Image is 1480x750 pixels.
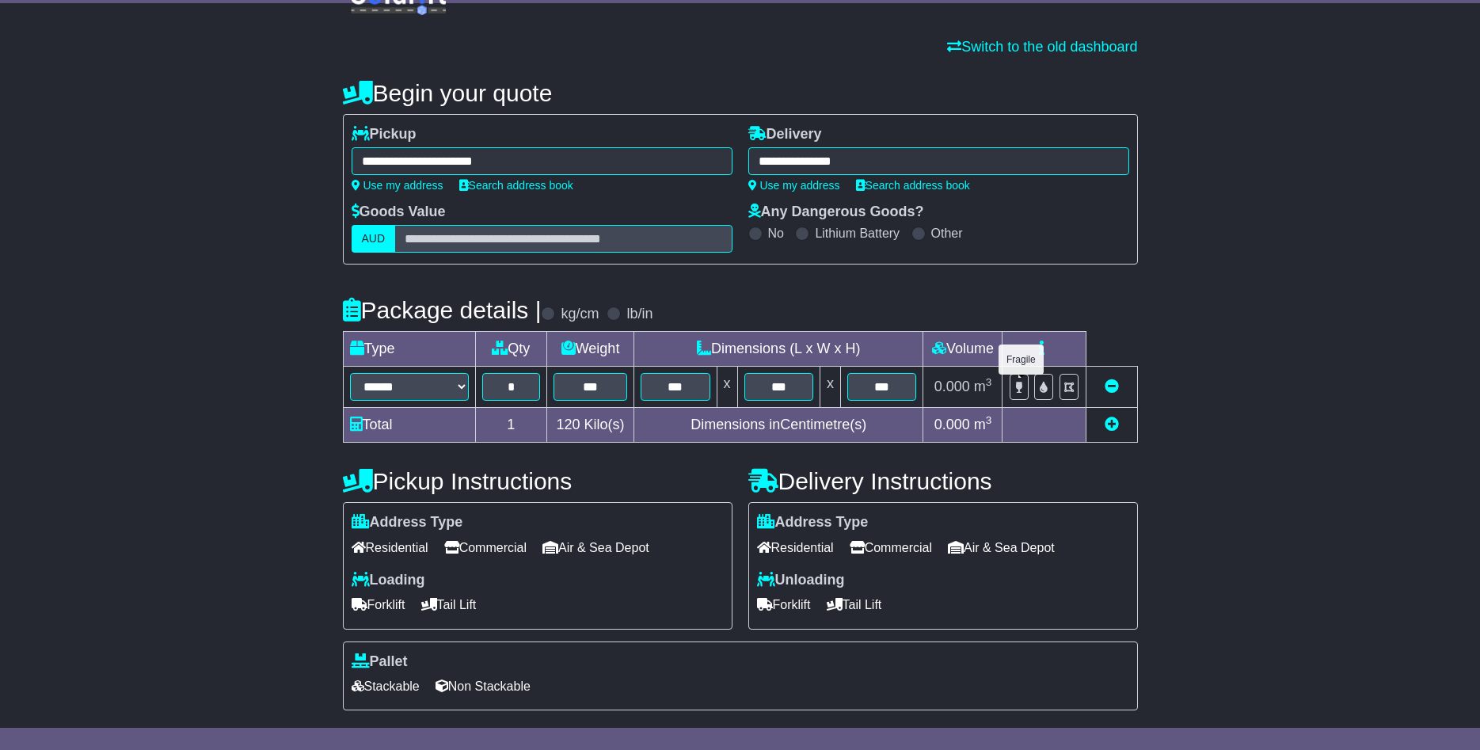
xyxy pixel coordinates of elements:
[757,592,811,617] span: Forklift
[757,535,834,560] span: Residential
[557,417,580,432] span: 120
[768,226,784,241] label: No
[547,332,634,367] td: Weight
[343,332,475,367] td: Type
[343,468,732,494] h4: Pickup Instructions
[542,535,649,560] span: Air & Sea Depot
[343,408,475,443] td: Total
[748,468,1138,494] h4: Delivery Instructions
[634,408,923,443] td: Dimensions in Centimetre(s)
[850,535,932,560] span: Commercial
[923,332,1003,367] td: Volume
[459,179,573,192] a: Search address book
[1105,379,1119,394] a: Remove this item
[820,367,840,408] td: x
[444,535,527,560] span: Commercial
[475,332,547,367] td: Qty
[815,226,900,241] label: Lithium Battery
[931,226,963,241] label: Other
[475,408,547,443] td: 1
[421,592,477,617] span: Tail Lift
[748,126,822,143] label: Delivery
[352,572,425,589] label: Loading
[757,572,845,589] label: Unloading
[343,297,542,323] h4: Package details |
[352,674,420,699] span: Stackable
[934,417,970,432] span: 0.000
[986,414,992,426] sup: 3
[748,204,924,221] label: Any Dangerous Goods?
[827,592,882,617] span: Tail Lift
[934,379,970,394] span: 0.000
[856,179,970,192] a: Search address book
[626,306,652,323] label: lb/in
[547,408,634,443] td: Kilo(s)
[352,535,428,560] span: Residential
[352,514,463,531] label: Address Type
[717,367,737,408] td: x
[757,514,869,531] label: Address Type
[748,179,840,192] a: Use my address
[352,204,446,221] label: Goods Value
[352,126,417,143] label: Pickup
[352,592,405,617] span: Forklift
[352,225,396,253] label: AUD
[352,179,443,192] a: Use my address
[986,376,992,388] sup: 3
[352,653,408,671] label: Pallet
[343,80,1138,106] h4: Begin your quote
[947,39,1137,55] a: Switch to the old dashboard
[974,417,992,432] span: m
[436,674,531,699] span: Non Stackable
[634,332,923,367] td: Dimensions (L x W x H)
[1105,417,1119,432] a: Add new item
[974,379,992,394] span: m
[999,345,1044,375] div: Fragile
[561,306,599,323] label: kg/cm
[948,535,1055,560] span: Air & Sea Depot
